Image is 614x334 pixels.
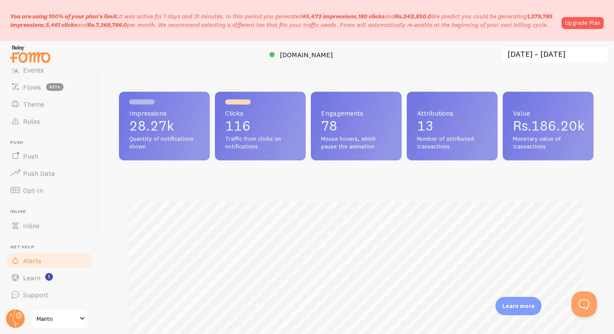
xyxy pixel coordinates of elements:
[5,269,93,286] a: Learn
[23,66,44,74] span: Events
[5,113,93,130] a: Rules
[502,302,535,310] p: Learn more
[23,152,38,160] span: Push
[129,119,200,133] p: 28.27k
[5,78,93,96] a: Flows beta
[417,110,487,116] span: Attributions
[23,273,41,282] span: Learn
[46,83,64,91] span: beta
[5,148,93,165] a: Push
[513,135,583,150] span: Monetary value of transactions
[10,12,556,29] p: It was active for 1 days and 31 minutes. In this period you generated We predict you could be gen...
[5,61,93,78] a: Events
[302,12,432,20] span: , and
[571,291,597,317] iframe: Help Scout Beacon - Open
[5,182,93,199] a: Opt-In
[46,21,77,29] b: 5,461 clicks
[10,12,119,20] span: You are using 100% of your plan's limit.
[5,252,93,269] a: Alerts
[225,119,295,133] p: 116
[23,117,40,125] span: Rules
[23,221,40,230] span: Inline
[495,297,542,315] div: Learn more
[23,169,55,177] span: Push Data
[302,12,356,20] b: 45,473 impressions
[23,186,43,195] span: Opt-In
[5,286,93,303] a: Support
[10,140,93,145] span: Push
[5,217,93,234] a: Inline
[5,96,93,113] a: Theme
[87,21,127,29] b: Rs.7,368,786.0
[417,135,487,150] span: Number of attributed transactions
[395,12,432,20] b: Rs.242,850.0
[321,119,391,133] p: 78
[321,135,391,150] span: Mouse hovers, which pause the animation
[225,110,295,116] span: Clicks
[129,135,200,150] span: Quantity of notifications shown
[45,273,53,281] svg: <p>Watch New Feature Tutorials!</p>
[31,308,88,329] a: Manto
[37,314,77,324] span: Manto
[10,244,93,250] span: Get Help
[23,83,41,91] span: Flows
[358,12,385,20] b: 180 clicks
[9,43,52,65] img: fomo-relay-logo-orange.svg
[23,256,41,265] span: Alerts
[562,17,604,29] a: Upgrade Plan
[10,209,93,215] span: Inline
[513,110,583,116] span: Value
[129,110,200,116] span: Impressions
[23,290,48,299] span: Support
[23,100,44,108] span: Theme
[321,110,391,116] span: Engagements
[513,117,585,134] span: Rs.186.20k
[417,119,487,133] p: 13
[225,135,295,150] span: Traffic from clicks on notifications
[5,165,93,182] a: Push Data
